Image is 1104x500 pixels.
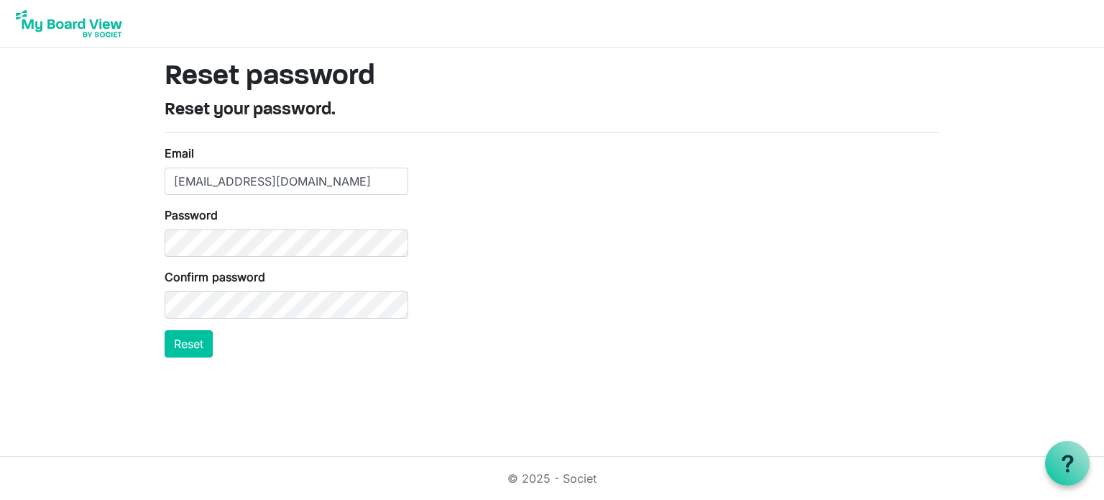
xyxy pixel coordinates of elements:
label: Email [165,145,194,162]
img: My Board View Logo [11,6,126,42]
button: Reset [165,330,213,358]
label: Confirm password [165,268,265,286]
h4: Reset your password. [165,100,939,121]
a: © 2025 - Societ [507,471,597,486]
h1: Reset password [165,60,939,94]
label: Password [165,206,218,224]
